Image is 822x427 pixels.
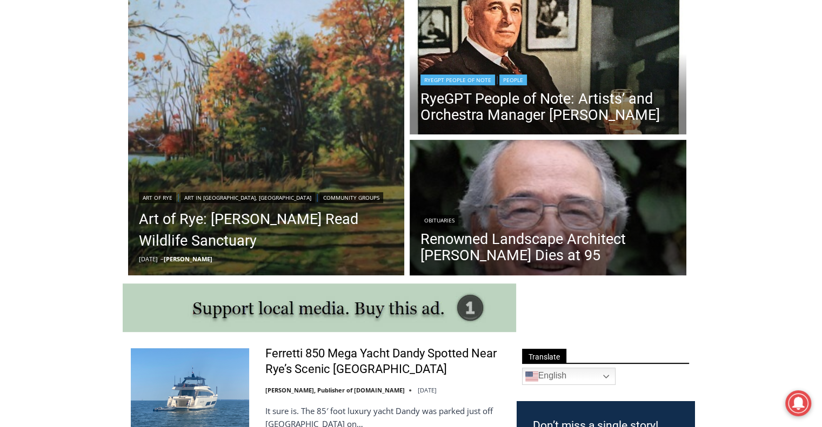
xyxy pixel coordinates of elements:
[111,67,159,129] div: "the precise, almost orchestrated movements of cutting and assembling sushi and [PERSON_NAME] mak...
[139,190,394,203] div: | |
[321,3,390,49] a: Book [PERSON_NAME]'s Good Humor for Your Event
[420,72,676,85] div: |
[420,231,676,263] a: Renowned Landscape Architect [PERSON_NAME] Dies at 95
[420,74,495,85] a: RyeGPT People of Note
[139,192,176,203] a: Art of Rye
[3,111,106,152] span: Open Tues. - Sun. [PHONE_NUMBER]
[181,192,315,203] a: Art in [GEOGRAPHIC_DATA], [GEOGRAPHIC_DATA]
[164,255,212,263] a: [PERSON_NAME]
[123,283,516,332] img: support local media, buy this ad
[499,74,527,85] a: People
[265,346,503,377] a: Ferretti 850 Mega Yacht Dandy Spotted Near Rye’s Scenic [GEOGRAPHIC_DATA]
[420,215,458,226] a: Obituaries
[161,255,164,263] span: –
[329,11,376,42] h4: Book [PERSON_NAME]'s Good Humor for Your Event
[410,140,686,278] img: Obituary - Peter George Rolland
[522,349,566,363] span: Translate
[260,105,524,134] a: Intern @ [DOMAIN_NAME]
[418,386,437,394] time: [DATE]
[139,255,158,263] time: [DATE]
[283,107,501,132] span: Intern @ [DOMAIN_NAME]
[410,140,686,278] a: Read More Renowned Landscape Architect Peter Rolland Dies at 95
[522,368,616,385] a: English
[265,386,405,394] a: [PERSON_NAME], Publisher of [DOMAIN_NAME]
[319,192,383,203] a: Community Groups
[525,370,538,383] img: en
[273,1,511,105] div: "The first chef I interviewed talked about coming to [GEOGRAPHIC_DATA] from [GEOGRAPHIC_DATA] in ...
[420,91,676,123] a: RyeGPT People of Note: Artists’ and Orchestra Manager [PERSON_NAME]
[139,208,394,252] a: Art of Rye: [PERSON_NAME] Read Wildlife Sanctuary
[1,109,109,134] a: Open Tues. - Sun. [PHONE_NUMBER]
[71,14,267,35] div: Individually Wrapped Items. Dairy, Gluten & Nut Free Options. Kosher Items Available.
